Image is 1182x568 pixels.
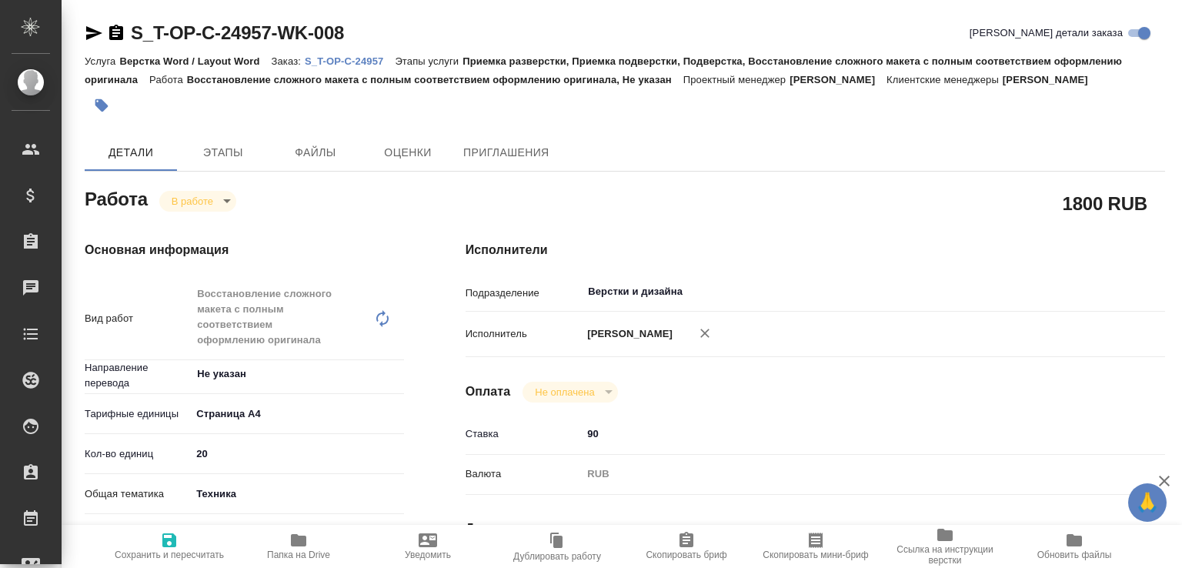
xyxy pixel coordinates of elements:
[187,74,683,85] p: Восстановление сложного макета с полным соответствием оформлению оригинала, Не указан
[191,521,403,547] div: Промышленное оборудование
[886,74,1003,85] p: Клиентские менеджеры
[466,466,583,482] p: Валюта
[646,550,726,560] span: Скопировать бриф
[405,550,451,560] span: Уведомить
[105,525,234,568] button: Сохранить и пересчитать
[85,406,191,422] p: Тарифные единицы
[395,55,462,67] p: Этапы услуги
[85,360,191,391] p: Направление перевода
[513,551,601,562] span: Дублировать работу
[1134,486,1160,519] span: 🙏
[85,24,103,42] button: Скопировать ссылку для ЯМессенджера
[234,525,363,568] button: Папка на Drive
[191,481,403,507] div: Техника
[115,550,224,560] span: Сохранить и пересчитать
[751,525,880,568] button: Скопировать мини-бриф
[622,525,751,568] button: Скопировать бриф
[1037,550,1112,560] span: Обновить файлы
[466,426,583,442] p: Ставка
[890,544,1000,566] span: Ссылка на инструкции верстки
[363,525,492,568] button: Уведомить
[191,401,403,427] div: Страница А4
[492,525,622,568] button: Дублировать работу
[85,241,404,259] h4: Основная информация
[790,74,886,85] p: [PERSON_NAME]
[530,386,599,399] button: Не оплачена
[466,383,511,401] h4: Оплата
[466,326,583,342] p: Исполнитель
[149,74,187,85] p: Работа
[279,143,352,162] span: Файлы
[272,55,305,67] p: Заказ:
[371,143,445,162] span: Оценки
[107,24,125,42] button: Скопировать ссылку
[191,443,403,465] input: ✎ Введи что-нибудь
[880,525,1010,568] button: Ссылка на инструкции верстки
[159,191,236,212] div: В работе
[305,54,395,67] a: S_T-OP-C-24957
[582,461,1107,487] div: RUB
[763,550,868,560] span: Скопировать мини-бриф
[688,316,722,350] button: Удалить исполнителя
[1003,74,1100,85] p: [PERSON_NAME]
[85,55,119,67] p: Услуга
[85,89,119,122] button: Добавить тэг
[85,486,191,502] p: Общая тематика
[85,184,148,212] h2: Работа
[396,373,399,376] button: Open
[1098,290,1101,293] button: Open
[94,143,168,162] span: Детали
[131,22,344,43] a: S_T-OP-C-24957-WK-008
[582,423,1107,445] input: ✎ Введи что-нибудь
[119,55,271,67] p: Верстка Word / Layout Word
[582,326,673,342] p: [PERSON_NAME]
[466,520,1165,538] h4: Дополнительно
[167,195,218,208] button: В работе
[523,382,617,403] div: В работе
[1128,483,1167,522] button: 🙏
[85,446,191,462] p: Кол-во единиц
[466,286,583,301] p: Подразделение
[85,311,191,326] p: Вид работ
[970,25,1123,41] span: [PERSON_NAME] детали заказа
[1010,525,1139,568] button: Обновить файлы
[1063,190,1147,216] h2: 1800 RUB
[267,550,330,560] span: Папка на Drive
[305,55,395,67] p: S_T-OP-C-24957
[466,241,1165,259] h4: Исполнители
[85,55,1122,85] p: Приемка разверстки, Приемка подверстки, Подверстка, Восстановление сложного макета с полным соотв...
[463,143,549,162] span: Приглашения
[683,74,790,85] p: Проектный менеджер
[186,143,260,162] span: Этапы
